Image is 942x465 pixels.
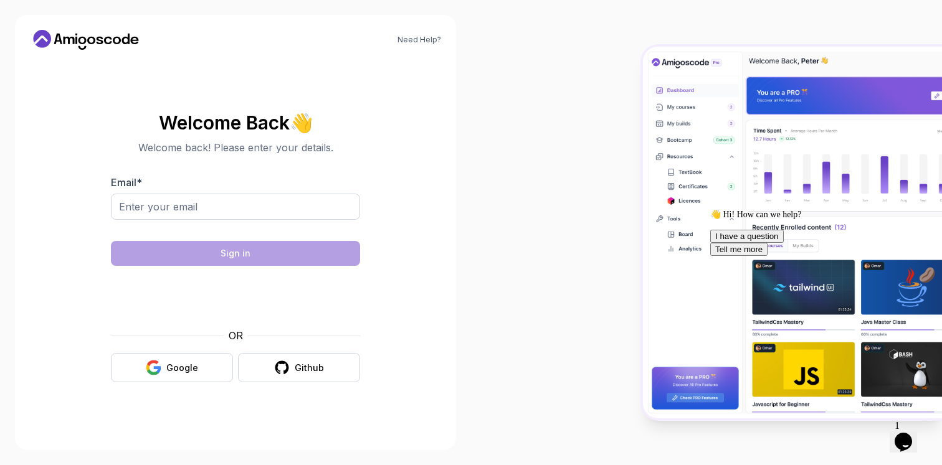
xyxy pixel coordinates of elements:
button: Google [111,353,233,382]
a: Home link [30,30,142,50]
h2: Welcome Back [111,113,360,133]
input: Enter your email [111,194,360,220]
button: I have a question [5,26,78,39]
label: Email * [111,176,142,189]
iframe: chat widget [890,415,930,453]
p: OR [229,328,243,343]
div: 👋 Hi! How can we help?I have a questionTell me more [5,5,229,52]
button: Github [238,353,360,382]
iframe: chat widget [705,204,930,409]
img: Amigoscode Dashboard [643,47,942,419]
span: 👋 Hi! How can we help? [5,6,96,15]
a: Need Help? [397,35,441,45]
div: Github [295,362,324,374]
div: Google [166,362,198,374]
span: 👋 [289,113,312,133]
div: Sign in [221,247,250,260]
button: Sign in [111,241,360,266]
iframe: Widget containing checkbox for hCaptcha security challenge [141,273,330,321]
button: Tell me more [5,39,62,52]
p: Welcome back! Please enter your details. [111,140,360,155]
